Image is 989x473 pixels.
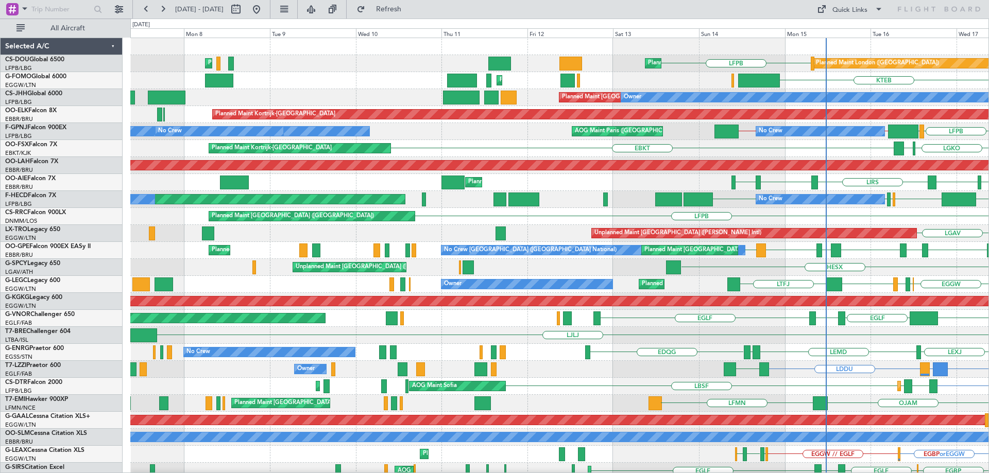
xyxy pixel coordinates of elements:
span: CS-DOU [5,57,29,63]
div: Planned Maint [GEOGRAPHIC_DATA] [234,395,333,411]
span: LX-TRO [5,226,27,233]
a: EBKT/KJK [5,149,31,157]
div: Planned Maint [GEOGRAPHIC_DATA] ([GEOGRAPHIC_DATA]) [468,174,630,190]
div: Wed 10 [356,28,442,38]
a: EGLF/FAB [5,370,32,378]
div: [DATE] [132,21,150,29]
div: Owner [297,361,315,377]
div: Planned Maint [GEOGRAPHIC_DATA] ([GEOGRAPHIC_DATA]) [212,208,374,224]
span: G-GAAL [5,413,29,419]
span: G-KGKG [5,294,29,301]
a: EGGW/LTN [5,421,36,429]
a: EBBR/BRU [5,183,33,191]
a: OO-FSXFalcon 7X [5,142,57,148]
div: Owner [624,90,641,105]
a: EGSS/STN [5,353,32,361]
a: LFPB/LBG [5,64,32,72]
a: CS-RRCFalcon 900LX [5,209,66,216]
div: AOG Maint Sofia [412,378,457,394]
a: EBBR/BRU [5,438,33,446]
a: G-KGKGLegacy 600 [5,294,62,301]
span: T7-EMI [5,396,25,402]
div: Tue 16 [871,28,957,38]
span: OO-ELK [5,108,28,114]
span: CS-JHH [5,91,27,97]
a: EGGW/LTN [5,81,36,89]
a: CS-JHHGlobal 6000 [5,91,62,97]
div: Fri 12 [527,28,613,38]
a: LFPB/LBG [5,132,32,140]
span: Refresh [367,6,411,13]
div: Quick Links [832,5,867,15]
span: [DATE] - [DATE] [175,5,224,14]
div: Thu 11 [441,28,527,38]
a: DNMM/LOS [5,217,37,225]
a: G-ENRGPraetor 600 [5,345,64,352]
div: Planned Maint Sofia [900,378,953,394]
span: OO-SLM [5,430,30,436]
div: Planned Maint [GEOGRAPHIC_DATA] ([GEOGRAPHIC_DATA]) [648,56,810,71]
a: G-LEAXCessna Citation XLS [5,447,84,453]
a: LTBA/ISL [5,336,28,344]
a: OO-SLMCessna Citation XLS [5,430,87,436]
div: Planned Maint Kortrijk-[GEOGRAPHIC_DATA] [215,107,335,122]
a: LFMN/NCE [5,404,36,412]
span: CS-DTR [5,379,27,386]
a: LFPB/LBG [5,200,32,208]
a: G-GAALCessna Citation XLS+ [5,413,90,419]
a: EGLF/FAB [5,319,32,327]
div: No Crew [GEOGRAPHIC_DATA] ([GEOGRAPHIC_DATA] National) [444,242,617,258]
button: All Aircraft [11,20,112,37]
a: EGGW/LTN [5,285,36,293]
a: EGGW/LTN [5,302,36,310]
span: OO-GPE [5,243,29,250]
div: Planned Maint [GEOGRAPHIC_DATA] ([GEOGRAPHIC_DATA]) [562,90,724,105]
span: CS-RRC [5,209,27,216]
span: G-LEAX [5,447,27,453]
a: CS-DOUGlobal 6500 [5,57,64,63]
div: Planned Maint Kortrijk-[GEOGRAPHIC_DATA] [212,141,332,156]
div: Sat 13 [613,28,699,38]
a: T7-LZZIPraetor 600 [5,362,61,369]
button: Refresh [352,1,414,17]
span: G-LEGC [5,277,27,284]
a: F-HECDFalcon 7X [5,192,56,199]
span: T7-BRE [5,328,26,335]
a: EBBR/BRU [5,251,33,259]
div: Tue 9 [270,28,356,38]
input: Trip Number [31,2,91,17]
div: Planned Maint London ([GEOGRAPHIC_DATA]) [816,56,939,71]
span: G-ENRG [5,345,29,352]
span: G-FOMO [5,74,31,80]
div: No Crew [759,124,782,139]
a: CS-DTRFalcon 2000 [5,379,62,386]
a: EBBR/BRU [5,115,33,123]
a: OO-GPEFalcon 900EX EASy II [5,243,91,250]
span: OO-AIE [5,176,27,182]
div: Mon 8 [184,28,270,38]
div: Sun 7 [98,28,184,38]
span: All Aircraft [27,25,109,32]
div: Planned Maint [GEOGRAPHIC_DATA] ([GEOGRAPHIC_DATA]) [500,73,662,88]
div: Unplanned Maint [GEOGRAPHIC_DATA] ([PERSON_NAME] Intl) [296,259,463,275]
a: EGGW/LTN [5,234,36,242]
a: T7-BREChallenger 604 [5,328,71,335]
div: Planned Maint [GEOGRAPHIC_DATA] ([GEOGRAPHIC_DATA]) [423,446,585,462]
a: G-VNORChallenger 650 [5,311,75,318]
a: LX-TROLegacy 650 [5,226,60,233]
span: G-SPCY [5,260,27,267]
a: OO-LAHFalcon 7X [5,159,58,165]
span: OO-LAH [5,159,30,165]
div: Owner [444,276,462,292]
a: G-SIRSCitation Excel [5,464,64,470]
div: No Crew [158,124,182,139]
a: LFPB/LBG [5,98,32,106]
div: Planned Maint [GEOGRAPHIC_DATA] ([GEOGRAPHIC_DATA]) [208,56,370,71]
span: F-HECD [5,192,28,199]
span: G-VNOR [5,311,30,318]
a: OO-ELKFalcon 8X [5,108,57,114]
span: F-GPNJ [5,125,27,131]
span: G-SIRS [5,464,25,470]
button: Quick Links [812,1,888,17]
div: Unplanned Maint [GEOGRAPHIC_DATA] ([PERSON_NAME] Intl) [594,225,761,241]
